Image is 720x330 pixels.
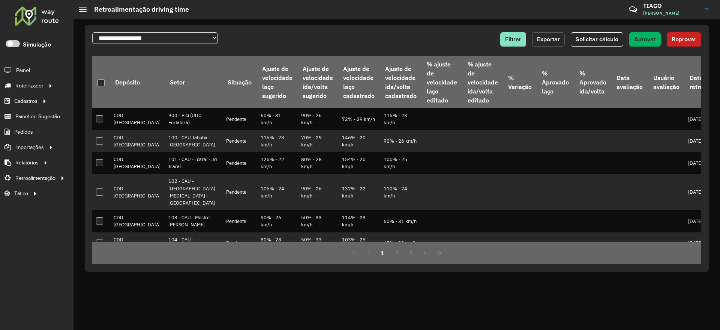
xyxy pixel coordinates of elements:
[338,56,380,108] th: Ajuste de velocidade laço cadastrado
[87,5,189,14] h2: Retroalimentação driving time
[110,174,165,210] td: CDD [GEOGRAPHIC_DATA]
[432,246,446,260] button: Last Page
[165,130,222,152] td: 100 - CAU Tabuba - [GEOGRAPHIC_DATA]
[576,36,618,42] span: Solicitar cálculo
[297,210,338,232] td: 50% - 33 km/h
[338,232,380,254] td: 103% - 25 km/h
[380,152,421,174] td: 100% - 25 km/h
[110,108,165,130] td: CDD [GEOGRAPHIC_DATA]
[380,56,421,108] th: Ajuste de velocidade ida/volta cadastrado
[165,152,222,174] td: 101 - CAU - Icaraí - Jd Icaraí
[380,232,421,254] td: 65% - 30 km/h
[165,232,222,254] td: 104 - CAU - [GEOGRAPHIC_DATA]
[297,108,338,130] td: 90% - 26 km/h
[297,56,338,108] th: Ajuste de velocidade ida/volta sugerido
[503,56,537,108] th: % Variação
[15,143,44,151] span: Importações
[257,130,297,152] td: 115% - 23 km/h
[222,130,256,152] td: Pendente
[257,232,297,254] td: 80% - 28 km/h
[110,152,165,174] td: CDD [GEOGRAPHIC_DATA]
[380,210,421,232] td: 60% - 31 km/h
[537,36,560,42] span: Exportar
[380,130,421,152] td: 90% - 26 km/h
[257,108,297,130] td: 60% - 31 km/h
[462,56,503,108] th: % ajuste de velocidade ida/volta editado
[625,2,641,18] a: Contato Rápido
[390,246,404,260] button: 2
[338,152,380,174] td: 154% - 20 km/h
[15,159,39,167] span: Relatórios
[110,210,165,232] td: CDD [GEOGRAPHIC_DATA]
[421,56,462,108] th: % ajuste de velocidade laço editado
[257,152,297,174] td: 125% - 22 km/h
[15,174,55,182] span: Retroalimentação
[297,174,338,210] td: 90% - 26 km/h
[15,113,60,121] span: Painel de Sugestão
[629,32,661,47] button: Aprovar
[338,108,380,130] td: 72% - 29 km/h
[375,246,390,260] button: 1
[643,10,699,17] span: [PERSON_NAME]
[571,32,623,47] button: Solicitar cálculo
[222,210,256,232] td: Pendente
[165,210,222,232] td: 103 - CAU - Mestre [PERSON_NAME]
[165,174,222,210] td: 102 - CAU - [GEOGRAPHIC_DATA][MEDICAL_DATA] - [GEOGRAPHIC_DATA]
[338,130,380,152] td: 146% - 20 km/h
[257,174,297,210] td: 105% - 24 km/h
[14,190,28,197] span: Tático
[110,130,165,152] td: CDD [GEOGRAPHIC_DATA]
[611,56,648,108] th: Data avaliação
[165,108,222,130] td: 900 - Pici (UDC Fortaleza)
[505,36,521,42] span: Filtrar
[532,32,565,47] button: Exportar
[14,97,37,105] span: Cadastros
[537,56,574,108] th: % Aprovado laço
[222,56,256,108] th: Situação
[297,130,338,152] td: 70% - 29 km/h
[380,108,421,130] td: 115% - 23 km/h
[222,152,256,174] td: Pendente
[23,40,51,49] label: Simulação
[15,82,43,90] span: Roteirizador
[648,56,684,108] th: Usuário avaliação
[297,232,338,254] td: 50% - 33 km/h
[110,232,165,254] td: CDD [GEOGRAPHIC_DATA]
[257,56,297,108] th: Ajuste de velocidade laço sugerido
[634,36,656,42] span: Aprovar
[165,56,222,108] th: Setor
[16,66,30,74] span: Painel
[500,32,526,47] button: Filtrar
[338,174,380,210] td: 132% - 22 km/h
[338,210,380,232] td: 114% - 23 km/h
[643,2,699,9] h3: TIAGO
[14,128,33,136] span: Pedidos
[418,246,432,260] button: Next Page
[257,210,297,232] td: 90% - 26 km/h
[222,174,256,210] td: Pendente
[222,108,256,130] td: Pendente
[667,32,701,47] button: Reprovar
[672,36,696,42] span: Reprovar
[404,246,418,260] button: 3
[297,152,338,174] td: 80% - 28 km/h
[380,174,421,210] td: 110% - 24 km/h
[222,232,256,254] td: Pendente
[574,56,611,108] th: % Aprovado ida/volta
[110,56,165,108] th: Depósito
